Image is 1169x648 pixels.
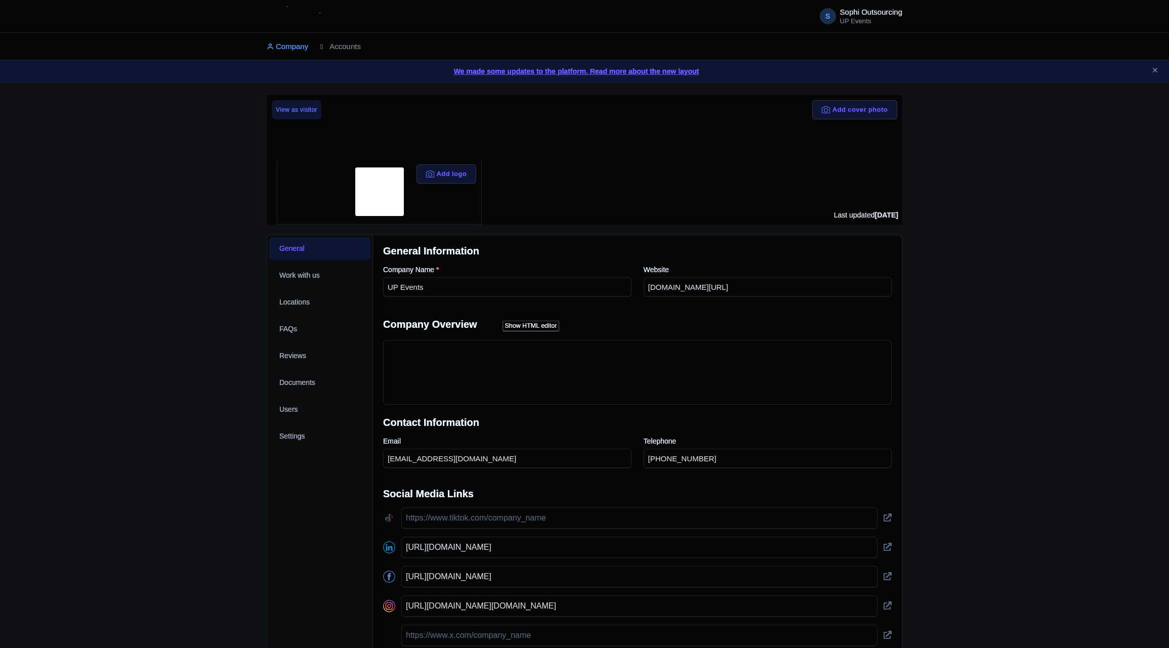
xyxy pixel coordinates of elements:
[401,595,878,617] input: https://www.instagram.com/company_name
[401,507,878,529] input: https://www.tiktok.com/company_name
[383,245,892,256] h2: General Information
[416,164,476,184] button: Add logo
[840,8,902,16] span: Sophi Outsourcing
[269,398,370,421] a: Users
[820,8,836,24] span: S
[812,100,897,119] button: Add cover photo
[272,100,321,119] a: View as visitor
[401,625,878,646] input: https://www.x.com/company_name
[279,351,306,361] span: Reviews
[383,488,892,499] h2: Social Media Links
[814,8,902,24] a: S Sophi Outsourcing UP Events
[383,600,395,612] img: instagram-round-01-d873700d03cfe9216e9fb2676c2aa726.svg
[269,344,370,367] a: Reviews
[279,404,298,415] span: Users
[269,291,370,314] a: Locations
[383,629,395,641] img: x-round-01-2a040f8114114d748f4f633894d6978b.svg
[269,318,370,340] a: FAQs
[320,33,361,61] a: Accounts
[383,437,401,445] span: Email
[644,437,677,445] span: Telephone
[279,297,310,308] span: Locations
[279,270,320,281] span: Work with us
[644,266,669,274] span: Website
[279,431,305,442] span: Settings
[383,512,395,524] img: tiktok-round-01-ca200c7ba8d03f2cade56905edf8567d.svg
[834,210,898,221] div: Last updated
[840,18,902,24] small: UP Events
[401,566,878,587] input: https://www.facebook.com/company_name
[875,211,898,219] span: [DATE]
[383,571,395,583] img: facebook-round-01-50ddc191f871d4ecdbe8252d2011563a.svg
[383,541,395,553] img: linkedin-round-01-4bc9326eb20f8e88ec4be7e8773b84b7.svg
[269,237,370,260] a: General
[383,417,892,428] h2: Contact Information
[262,5,340,27] img: logo-ab69f6fb50320c5b225c76a69d11143b.png
[269,425,370,448] a: Settings
[6,66,1163,77] a: We made some updates to the platform. Read more about the new layout
[383,266,434,274] span: Company Name
[279,324,297,334] span: FAQs
[355,167,404,216] img: profile-logo-d1a8e230fb1b8f12adc913e4f4d7365c.png
[269,264,370,287] a: Work with us
[383,319,477,330] span: Company Overview
[279,377,315,388] span: Documents
[503,321,560,331] div: Show HTML editor
[1151,65,1159,77] button: Close announcement
[269,371,370,394] a: Documents
[279,243,305,254] span: General
[267,33,308,61] a: Company
[401,537,878,558] input: https://www.linkedin.com/company/name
